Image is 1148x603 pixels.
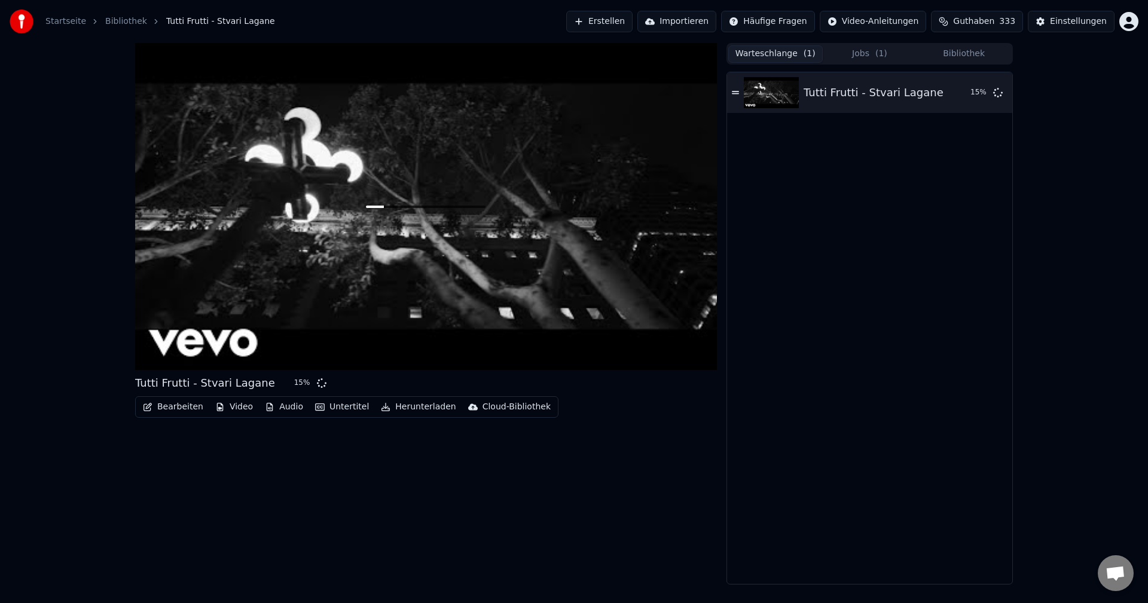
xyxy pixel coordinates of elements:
button: Video-Anleitungen [820,11,927,32]
button: Audio [260,399,308,415]
span: ( 1 ) [804,48,816,60]
span: 333 [999,16,1015,27]
button: Herunterladen [376,399,460,415]
div: 15 % [970,88,988,97]
nav: breadcrumb [45,16,275,27]
button: Untertitel [310,399,374,415]
div: Tutti Frutti - Stvari Lagane [135,375,275,391]
div: Cloud-Bibliothek [483,401,551,413]
img: youka [10,10,33,33]
a: Chat öffnen [1098,555,1134,591]
button: Einstellungen [1028,11,1115,32]
button: Jobs [823,45,917,63]
div: Tutti Frutti - Stvari Lagane [804,84,944,101]
div: 15 % [294,378,312,388]
button: Bearbeiten [138,399,208,415]
button: Guthaben333 [931,11,1023,32]
span: Guthaben [953,16,994,27]
button: Video [210,399,258,415]
button: Erstellen [566,11,633,32]
a: Startseite [45,16,86,27]
button: Warteschlange [728,45,823,63]
button: Häufige Fragen [721,11,815,32]
button: Bibliothek [917,45,1011,63]
span: ( 1 ) [875,48,887,60]
div: Einstellungen [1050,16,1107,27]
span: Tutti Frutti - Stvari Lagane [166,16,275,27]
a: Bibliothek [105,16,147,27]
button: Importieren [637,11,716,32]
